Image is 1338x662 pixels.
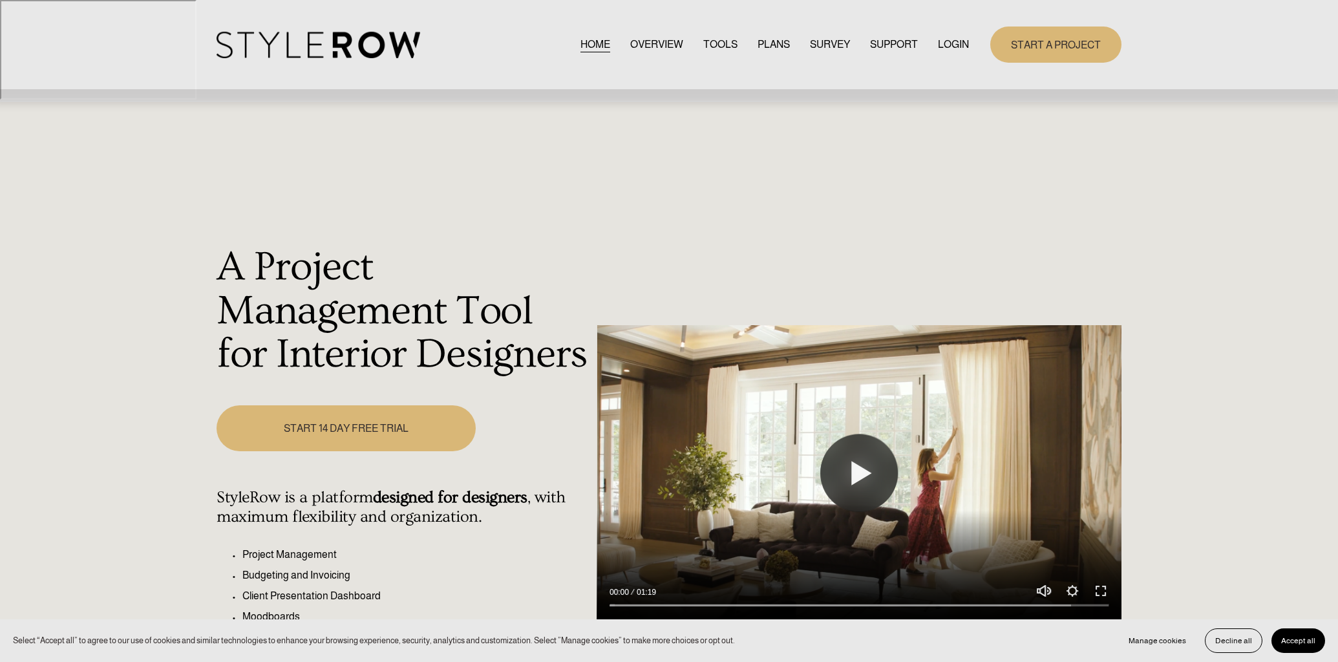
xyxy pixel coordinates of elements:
div: Duration [632,586,659,599]
a: SURVEY [810,36,850,53]
p: Select “Accept all” to agree to our use of cookies and similar technologies to enhance your brows... [13,634,735,646]
p: Moodboards [242,609,589,625]
span: Accept all [1281,636,1315,645]
a: OVERVIEW [630,36,683,53]
a: START A PROJECT [990,27,1121,62]
p: Budgeting and Invoicing [242,568,589,583]
img: StyleRow [217,32,420,58]
button: Manage cookies [1119,628,1196,653]
p: Client Presentation Dashboard [242,588,589,604]
h1: A Project Management Tool for Interior Designers [217,246,589,377]
button: Accept all [1271,628,1325,653]
a: folder dropdown [870,36,918,53]
p: Project Management [242,547,589,562]
button: Decline all [1205,628,1262,653]
button: Play [820,434,898,512]
span: Manage cookies [1129,636,1186,645]
a: HOME [580,36,610,53]
input: Seek [610,601,1109,610]
a: LOGIN [938,36,969,53]
a: PLANS [758,36,790,53]
a: TOOLS [703,36,738,53]
h4: StyleRow is a platform , with maximum flexibility and organization. [217,488,589,527]
strong: designed for designers [373,488,527,507]
a: START 14 DAY FREE TRIAL [217,405,475,451]
span: Decline all [1215,636,1252,645]
span: SUPPORT [870,37,918,52]
div: Current time [610,586,632,599]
